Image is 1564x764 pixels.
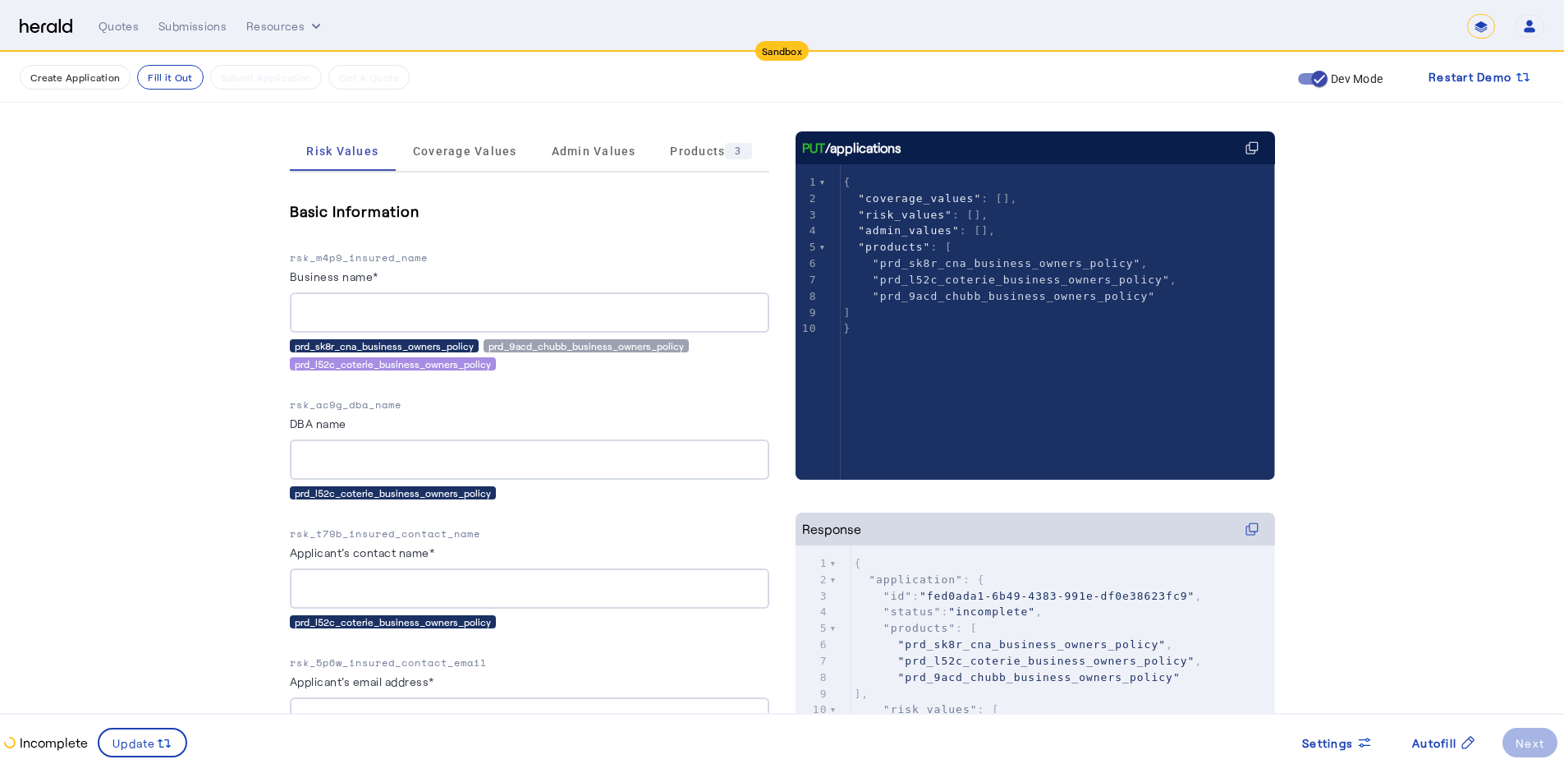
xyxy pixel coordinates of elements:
[873,257,1141,269] span: "prd_sk8r_cna_business_owners_policy"
[796,686,830,702] div: 9
[796,191,819,207] div: 2
[1289,728,1386,757] button: Settings
[883,703,978,716] span: "risk_values"
[1399,728,1489,757] button: Autofill
[796,272,819,288] div: 7
[844,224,996,237] span: : [],
[796,620,830,637] div: 5
[1415,62,1544,92] button: Restart Demo
[855,655,1203,667] span: ,
[725,143,751,159] div: 3
[290,615,496,628] div: prd_l52c_coterie_business_owners_policy
[796,637,830,653] div: 6
[858,192,981,205] span: "coverage_values"
[844,322,851,334] span: }
[290,199,769,223] h5: Basic Information
[20,19,72,35] img: Herald Logo
[1328,71,1383,87] label: Dev Mode
[858,241,930,253] span: "products"
[20,65,131,90] button: Create Application
[796,239,819,255] div: 5
[844,192,1018,205] span: : [],
[290,250,769,266] p: rsk_m4p9_insured_name
[98,728,187,757] button: Update
[802,138,825,158] span: PUT
[158,18,227,35] div: Submissions
[844,274,1177,286] span: ,
[246,18,324,35] button: Resources dropdown menu
[413,145,517,157] span: Coverage Values
[99,18,139,35] div: Quotes
[858,209,952,221] span: "risk_values"
[855,638,1173,651] span: ,
[1429,67,1511,87] span: Restart Demo
[844,306,851,319] span: ]
[796,320,819,337] div: 10
[802,138,901,158] div: /applications
[796,604,830,620] div: 4
[290,269,378,283] label: Business name*
[290,545,435,559] label: Applicant's contact name*
[858,224,960,237] span: "admin_values"
[897,671,1180,683] span: "prd_9acd_chubb_business_owners_policy"
[844,209,989,221] span: : [],
[855,605,1043,618] span: : ,
[552,145,636,157] span: Admin Values
[796,305,819,321] div: 9
[16,733,88,752] p: Incomplete
[796,670,830,686] div: 8
[290,417,346,430] label: DBA name
[796,555,830,572] div: 1
[290,357,496,370] div: prd_l52c_coterie_business_owners_policy
[290,486,496,499] div: prd_l52c_coterie_business_owners_policy
[796,207,819,223] div: 3
[897,655,1195,667] span: "prd_l52c_coterie_business_owners_policy"
[210,65,322,90] button: Submit Application
[844,176,851,188] span: {
[796,572,830,588] div: 2
[1302,734,1353,752] span: Settings
[796,255,819,272] div: 6
[306,145,378,157] span: Risk Values
[796,288,819,305] div: 8
[869,573,963,586] span: "application"
[796,653,830,670] div: 7
[855,573,985,586] span: : {
[1412,734,1456,752] span: Autofill
[844,257,1149,269] span: ,
[855,557,862,569] span: {
[920,590,1195,602] span: "fed0ada1-6b49-4383-991e-df0e38623fc9"
[670,143,751,159] span: Products
[290,655,769,671] p: rsk_5p6w_insured_contact_email
[873,290,1155,302] span: "prd_9acd_chubb_business_owners_policy"
[883,605,942,618] span: "status"
[855,622,978,634] span: : [
[883,622,956,634] span: "products"
[796,588,830,605] div: 3
[796,174,819,191] div: 1
[855,688,869,700] span: ],
[290,526,769,542] p: rsk_t79b_insured_contact_name
[290,397,769,413] p: rsk_ac9g_dba_name
[802,519,861,539] div: Response
[484,339,689,352] div: prd_9acd_chubb_business_owners_policy
[948,605,1035,618] span: "incomplete"
[844,241,953,253] span: : [
[873,274,1170,286] span: "prd_l52c_coterie_business_owners_policy"
[290,339,479,352] div: prd_sk8r_cna_business_owners_policy
[755,41,809,61] div: Sandbox
[855,703,1000,716] span: : [
[328,65,410,90] button: Get A Quote
[855,590,1203,602] span: : ,
[796,702,830,718] div: 10
[112,734,156,752] span: Update
[796,223,819,239] div: 4
[883,590,912,602] span: "id"
[290,674,434,688] label: Applicant's email address*
[897,638,1166,651] span: "prd_sk8r_cna_business_owners_policy"
[137,65,203,90] button: Fill it Out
